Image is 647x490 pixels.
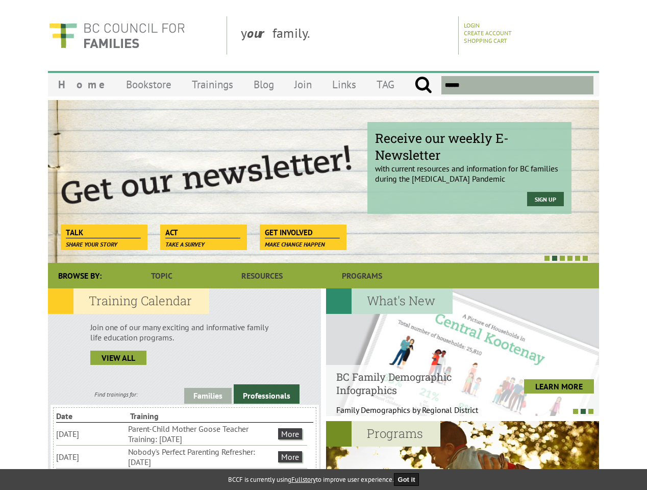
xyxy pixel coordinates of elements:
span: Talk [66,227,141,238]
a: Shopping Cart [464,37,507,44]
li: Training [130,410,202,422]
a: Professionals [234,384,300,404]
a: Families [184,388,232,404]
span: Get Involved [265,227,340,238]
div: y family. [233,16,459,55]
li: Parent-Child Mother Goose Teacher Training: [DATE] [128,423,276,445]
span: Share your story [66,240,117,248]
h2: Programs [326,421,440,447]
a: Resources [212,263,312,288]
a: Blog [243,72,284,96]
a: Topic [112,263,212,288]
div: Find trainings for: [48,390,184,398]
span: Make change happen [265,240,325,248]
a: LEARN MORE [524,379,594,394]
li: Date [56,410,128,422]
span: Act [165,227,240,238]
a: Bookstore [116,72,182,96]
a: Home [48,72,116,96]
strong: our [247,24,272,41]
a: Trainings [182,72,243,96]
a: view all [90,351,146,365]
h4: BC Family Demographic Infographics [336,370,489,397]
a: Get Involved Make change happen [260,225,345,239]
a: More [278,451,302,462]
button: Got it [394,473,419,486]
h2: What's New [326,288,453,314]
a: Sign Up [527,192,564,206]
h2: Training Calendar [48,288,209,314]
a: Act Take a survey [160,225,245,239]
img: BC Council for FAMILIES [48,16,186,55]
a: Fullstory [291,475,316,484]
a: Links [322,72,366,96]
a: Programs [312,263,412,288]
a: Create Account [464,29,512,37]
a: Login [464,21,480,29]
span: Take a survey [165,240,205,248]
li: [DATE] [56,428,126,440]
span: Receive our weekly E-Newsletter [375,130,564,163]
a: TAG [366,72,405,96]
p: Join one of our many exciting and informative family life education programs. [90,322,279,342]
li: [DATE] [56,451,126,463]
li: Nobody's Perfect Parenting Refresher: [DATE] [128,446,276,468]
a: Join [284,72,322,96]
input: Submit [414,76,432,94]
a: More [278,428,302,439]
a: Talk Share your story [61,225,146,239]
div: Browse By: [48,263,112,288]
p: Family Demographics by Regional District Th... [336,405,489,425]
